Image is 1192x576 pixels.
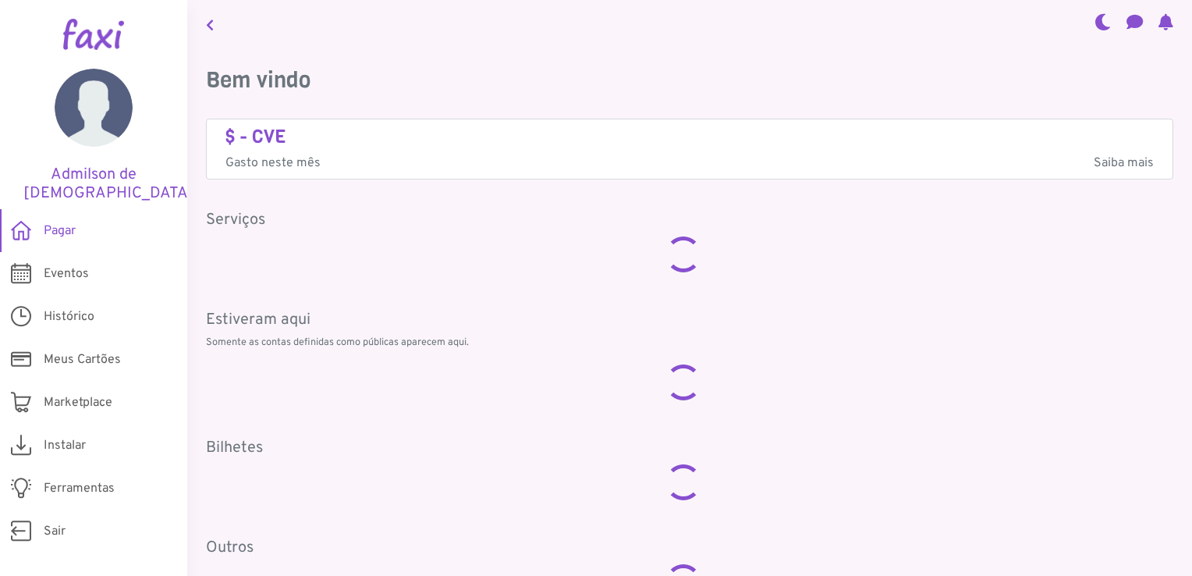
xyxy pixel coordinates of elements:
[225,126,1154,148] h4: $ - CVE
[206,336,1173,350] p: Somente as contas definidas como públicas aparecem aqui.
[44,222,76,240] span: Pagar
[225,126,1154,173] a: $ - CVE Gasto neste mêsSaiba mais
[44,479,115,498] span: Ferramentas
[23,69,164,203] a: Admilson de [DEMOGRAPHIC_DATA]
[44,265,89,283] span: Eventos
[44,436,86,455] span: Instalar
[206,211,1173,229] h5: Serviços
[44,350,121,369] span: Meus Cartões
[206,439,1173,457] h5: Bilhetes
[44,393,112,412] span: Marketplace
[206,539,1173,557] h5: Outros
[44,522,66,541] span: Sair
[1094,154,1154,172] span: Saiba mais
[225,154,1154,172] p: Gasto neste mês
[44,308,94,326] span: Histórico
[206,311,1173,329] h5: Estiveram aqui
[206,67,1173,94] h3: Bem vindo
[23,165,164,203] h5: Admilson de [DEMOGRAPHIC_DATA]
